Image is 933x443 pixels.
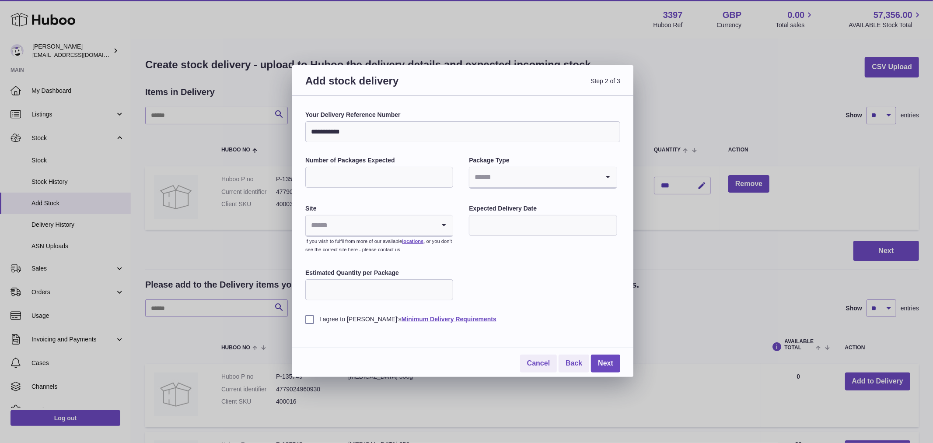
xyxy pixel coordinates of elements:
small: If you wish to fulfil from more of our available , or you don’t see the correct site here - pleas... [305,239,452,252]
a: locations [402,239,423,244]
div: Search for option [469,167,616,188]
label: Number of Packages Expected [305,156,453,165]
span: Step 2 of 3 [463,74,620,98]
label: Package Type [469,156,617,165]
a: Next [591,355,620,373]
a: Cancel [520,355,557,373]
label: Expected Delivery Date [469,204,617,213]
a: Minimum Delivery Requirements [402,316,496,323]
div: Search for option [306,215,453,236]
label: Site [305,204,453,213]
input: Search for option [306,215,435,236]
label: I agree to [PERSON_NAME]'s [305,315,620,323]
label: Your Delivery Reference Number [305,111,620,119]
label: Estimated Quantity per Package [305,269,453,277]
input: Search for option [469,167,599,187]
a: Back [559,355,589,373]
h3: Add stock delivery [305,74,463,98]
